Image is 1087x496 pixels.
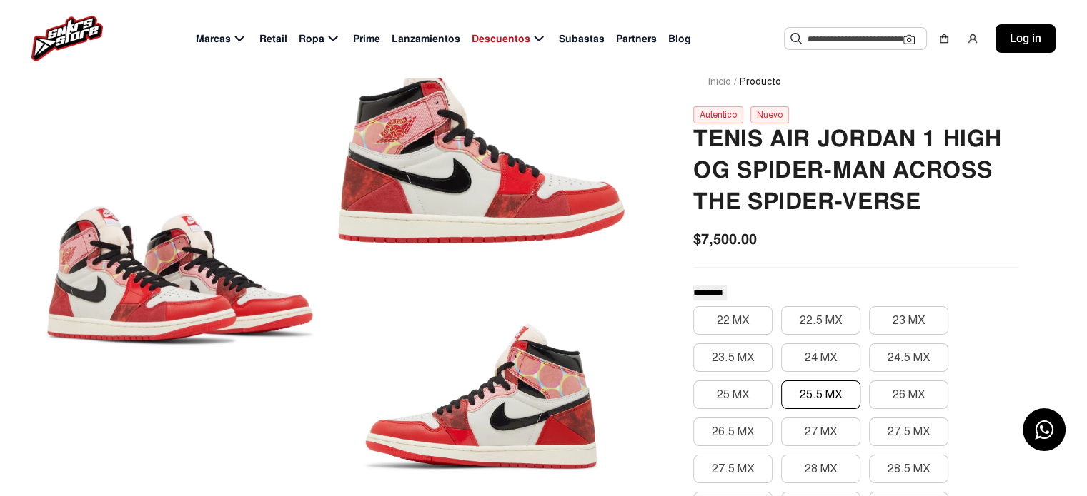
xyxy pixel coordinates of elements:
[668,31,691,46] span: Blog
[693,228,757,250] span: $7,500.00
[781,306,860,335] button: 22.5 MX
[869,417,948,446] button: 27.5 MX
[869,343,948,372] button: 24.5 MX
[869,455,948,483] button: 28.5 MX
[196,31,231,46] span: Marcas
[938,33,950,44] img: shopping
[781,343,860,372] button: 24 MX
[693,306,773,335] button: 22 MX
[693,343,773,372] button: 23.5 MX
[869,306,948,335] button: 23 MX
[708,76,731,88] a: Inicio
[353,31,380,46] span: Prime
[740,74,781,89] span: Producto
[693,123,1018,218] h2: Tenis Air Jordan 1 High Og Spider-man Across The Spider-verse
[903,34,915,45] img: Cámara
[869,380,948,409] button: 26 MX
[967,33,978,44] img: user
[693,106,743,123] div: Autentico
[781,417,860,446] button: 27 MX
[750,106,789,123] div: Nuevo
[299,31,324,46] span: Ropa
[781,380,860,409] button: 25.5 MX
[734,74,737,89] span: /
[693,417,773,446] button: 26.5 MX
[1010,30,1041,47] span: Log in
[559,31,605,46] span: Subastas
[392,31,460,46] span: Lanzamientos
[790,33,802,44] img: Buscar
[693,380,773,409] button: 25 MX
[781,455,860,483] button: 28 MX
[693,455,773,483] button: 27.5 MX
[616,31,657,46] span: Partners
[31,16,103,61] img: logo
[259,31,287,46] span: Retail
[472,31,530,46] span: Descuentos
